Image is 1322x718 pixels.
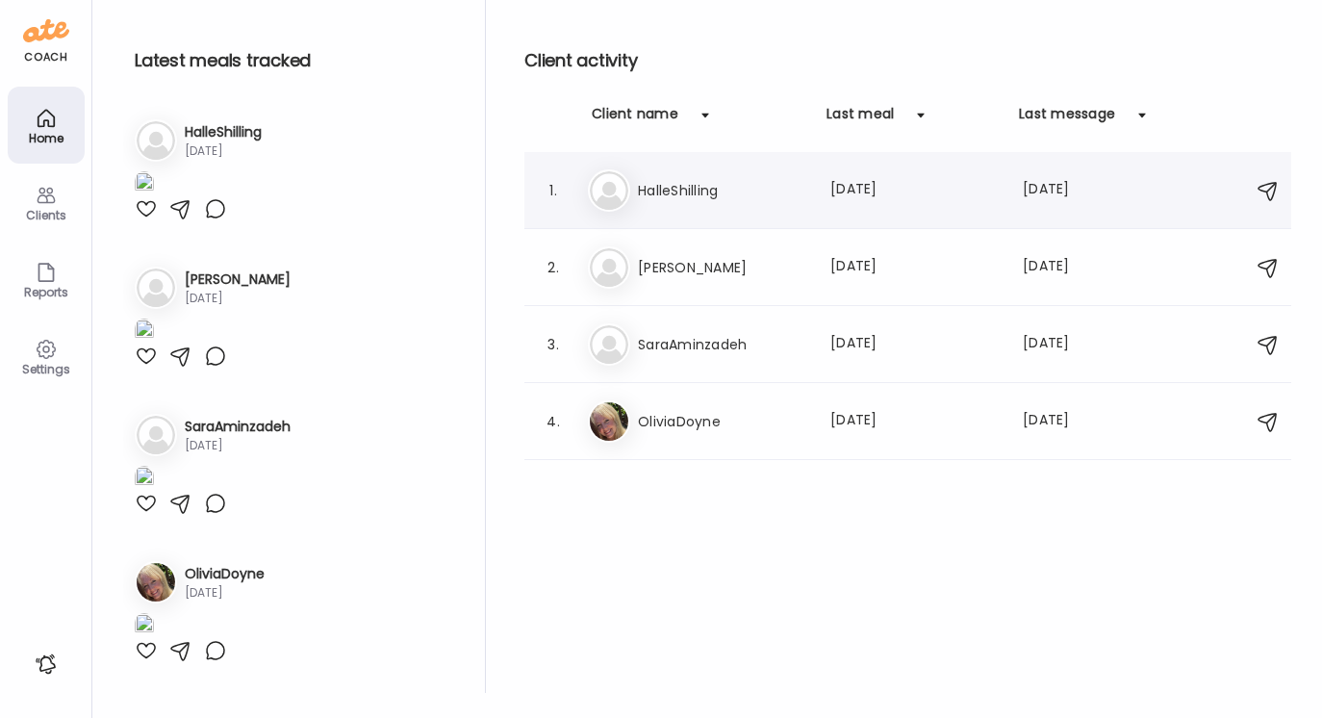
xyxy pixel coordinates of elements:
img: bg-avatar-default.svg [137,416,175,454]
img: avatars%2F9DNuC7wyMIOPwWIPH7oJytaD6zy2 [590,402,628,441]
div: coach [24,49,67,65]
div: Settings [12,363,81,375]
img: images%2FEgRRFZJIFOS3vU4CZvMTZA1MQ8g1%2FqEh8lVUfS6R7G7pBjRuL%2F0mvlt3C5vPc2S2VsmZ2E_1080 [135,319,154,345]
div: Clients [12,209,81,221]
div: 3. [542,333,565,356]
div: [DATE] [1023,333,1098,356]
h3: [PERSON_NAME] [638,256,807,279]
div: [DATE] [185,584,265,602]
h3: OliviaDoyne [185,564,265,584]
div: [DATE] [185,437,291,454]
div: Client name [592,104,678,135]
div: [DATE] [1023,256,1098,279]
img: avatars%2F9DNuC7wyMIOPwWIPH7oJytaD6zy2 [137,563,175,602]
img: bg-avatar-default.svg [590,325,628,364]
h3: [PERSON_NAME] [185,269,291,290]
img: images%2F9DNuC7wyMIOPwWIPH7oJytaD6zy2%2FnF6U5NwZW2BxS53gPXyP%2FuUErMQJe7S8F8gdrFY7n_1080 [135,613,154,639]
img: bg-avatar-default.svg [137,121,175,160]
div: [DATE] [830,256,1000,279]
div: [DATE] [830,410,1000,433]
h2: Client activity [524,46,1291,75]
div: [DATE] [1023,410,1098,433]
div: [DATE] [1023,179,1098,202]
img: images%2FB1LhXb8r3FSHAJWuBrmgaQEclVN2%2FVQi02EV8UVo2PBz815sF%2FLJxcPZpPWiXlRgEgFnpg_1080 [135,171,154,197]
div: Last message [1019,104,1115,135]
div: [DATE] [830,179,1000,202]
div: [DATE] [185,290,291,307]
img: ate [23,15,69,46]
div: Last meal [826,104,894,135]
div: 1. [542,179,565,202]
div: Home [12,132,81,144]
h2: Latest meals tracked [135,46,454,75]
h3: HalleShilling [185,122,262,142]
div: Reports [12,286,81,298]
img: bg-avatar-default.svg [590,171,628,210]
h3: SaraAminzadeh [185,417,291,437]
h3: OliviaDoyne [638,410,807,433]
img: bg-avatar-default.svg [137,269,175,307]
div: [DATE] [830,333,1000,356]
h3: HalleShilling [638,179,807,202]
div: 2. [542,256,565,279]
img: bg-avatar-default.svg [590,248,628,287]
h3: SaraAminzadeh [638,333,807,356]
img: images%2FeOBBQAkIlDN3xvG7Mn88FHS2sBf1%2FtFXOysCgqh3oOfy5euOU%2F7IOaeTf1F6PTsnZmE8bO_1080 [135,466,154,492]
div: [DATE] [185,142,262,160]
div: 4. [542,410,565,433]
